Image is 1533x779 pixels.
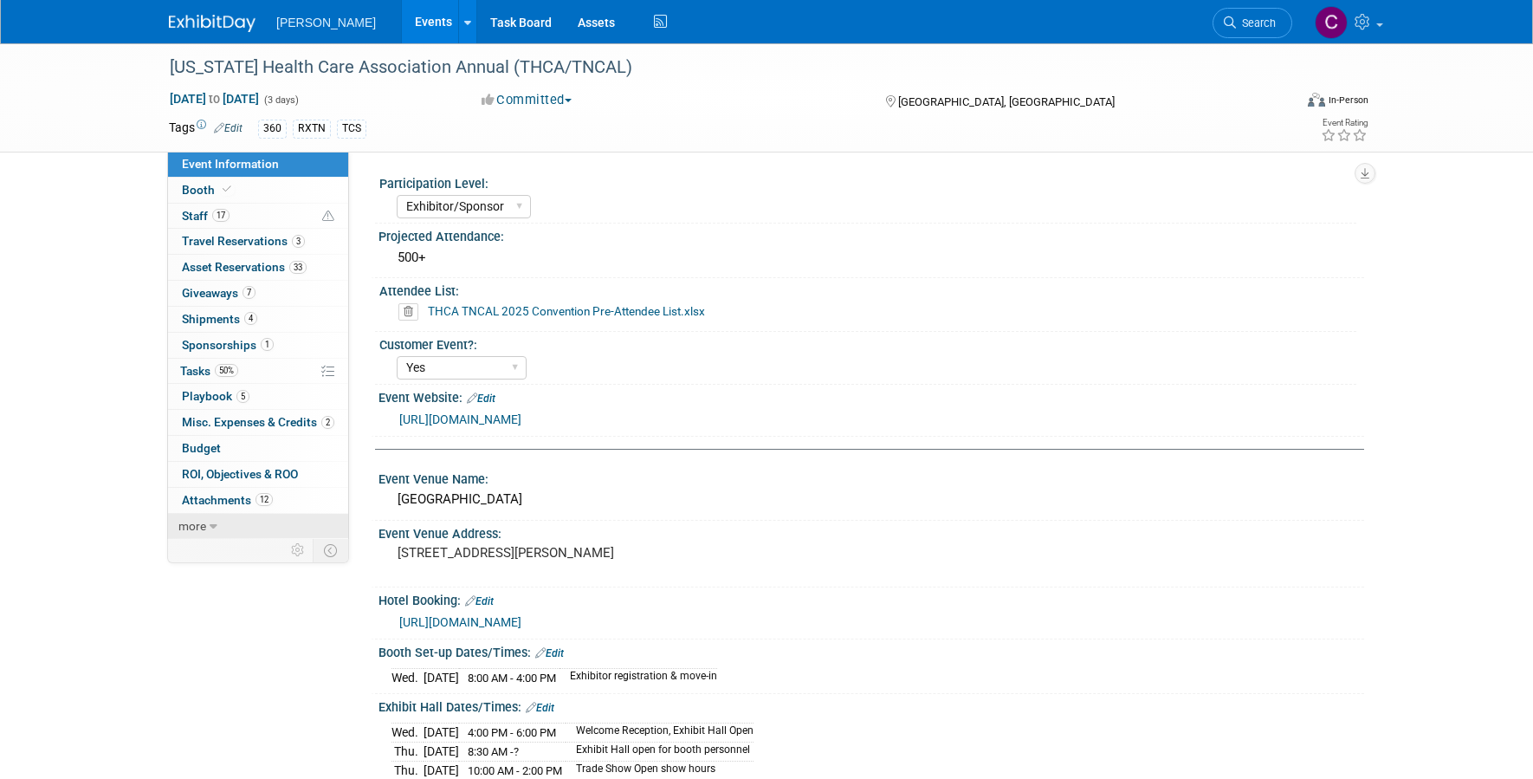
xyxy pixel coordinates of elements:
[168,514,348,539] a: more
[168,384,348,409] a: Playbook5
[424,761,459,779] td: [DATE]
[168,436,348,461] a: Budget
[391,743,424,762] td: Thu.
[182,157,279,171] span: Event Information
[566,743,754,762] td: Exhibit Hall open for booth personnel
[378,385,1364,407] div: Event Website:
[168,281,348,306] a: Giveaways7
[262,94,299,106] span: (3 days)
[468,764,562,777] span: 10:00 AM - 2:00 PM
[398,306,425,318] a: Delete attachment?
[276,16,376,29] span: [PERSON_NAME]
[168,488,348,513] a: Attachments12
[1315,6,1348,39] img: Cushing Phillips
[182,441,221,455] span: Budget
[465,595,494,607] a: Edit
[182,389,249,403] span: Playbook
[378,639,1364,662] div: Booth Set-up Dates/Times:
[399,412,521,426] a: [URL][DOMAIN_NAME]
[526,702,554,714] a: Edit
[168,410,348,435] a: Misc. Expenses & Credits2
[293,120,331,138] div: RXTN
[168,307,348,332] a: Shipments4
[182,493,273,507] span: Attachments
[1213,8,1292,38] a: Search
[1328,94,1368,107] div: In-Person
[424,724,459,743] td: [DATE]
[322,209,334,224] span: Potential Scheduling Conflict -- at least one attendee is tagged in another overlapping event.
[379,332,1356,354] div: Customer Event?:
[378,466,1364,488] div: Event Venue Name:
[560,669,717,687] td: Exhibitor registration & move-in
[378,694,1364,717] div: Exhibit Hall Dates/Times:
[314,539,349,562] td: Toggle Event Tabs
[514,745,519,758] span: ?
[378,587,1364,610] div: Hotel Booking:
[182,286,255,300] span: Giveaways
[468,672,556,685] span: 8:00 AM - 4:00 PM
[424,743,459,762] td: [DATE]
[168,359,348,384] a: Tasks50%
[236,390,249,403] span: 5
[168,204,348,229] a: Staff17
[898,95,1115,108] span: [GEOGRAPHIC_DATA], [GEOGRAPHIC_DATA]
[378,224,1364,245] div: Projected Attendance:
[243,286,255,299] span: 7
[391,669,424,687] td: Wed.
[467,393,495,405] a: Edit
[337,120,366,138] div: TCS
[168,152,348,177] a: Event Information
[169,15,255,32] img: ExhibitDay
[378,521,1364,542] div: Event Venue Address:
[258,120,287,138] div: 360
[168,255,348,280] a: Asset Reservations33
[223,185,231,194] i: Booth reservation complete
[321,416,334,429] span: 2
[379,171,1356,192] div: Participation Level:
[169,91,260,107] span: [DATE] [DATE]
[182,415,334,429] span: Misc. Expenses & Credits
[168,178,348,203] a: Booth
[214,122,243,134] a: Edit
[261,338,274,351] span: 1
[182,260,307,274] span: Asset Reservations
[468,745,519,758] span: 8:30 AM -
[169,119,243,139] td: Tags
[399,615,521,629] a: [URL][DOMAIN_NAME]
[168,333,348,358] a: Sponsorships1
[180,364,238,378] span: Tasks
[168,462,348,487] a: ROI, Objectives & ROO
[1308,93,1325,107] img: Format-Inperson.png
[289,261,307,274] span: 33
[182,338,274,352] span: Sponsorships
[292,235,305,248] span: 3
[391,724,424,743] td: Wed.
[178,519,206,533] span: more
[391,486,1351,513] div: [GEOGRAPHIC_DATA]
[212,209,230,222] span: 17
[1190,90,1368,116] div: Event Format
[182,234,305,248] span: Travel Reservations
[566,761,754,779] td: Trade Show Open show hours
[182,467,298,481] span: ROI, Objectives & ROO
[424,669,459,687] td: [DATE]
[182,312,257,326] span: Shipments
[566,724,754,743] td: Welcome Reception, Exhibit Hall Open
[535,647,564,659] a: Edit
[206,92,223,106] span: to
[1236,16,1276,29] span: Search
[475,91,579,109] button: Committed
[468,726,556,739] span: 4:00 PM - 6:00 PM
[182,209,230,223] span: Staff
[182,183,235,197] span: Booth
[391,761,424,779] td: Thu.
[215,364,238,377] span: 50%
[391,244,1351,271] div: 500+
[244,312,257,325] span: 4
[428,304,705,318] a: THCA TNCAL 2025 Convention Pre-Attendee List.xlsx
[164,52,1266,83] div: [US_STATE] Health Care Association Annual (THCA/TNCAL)
[168,229,348,254] a: Travel Reservations3
[255,493,273,506] span: 12
[398,545,770,561] pre: [STREET_ADDRESS][PERSON_NAME]
[283,539,314,562] td: Personalize Event Tab Strip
